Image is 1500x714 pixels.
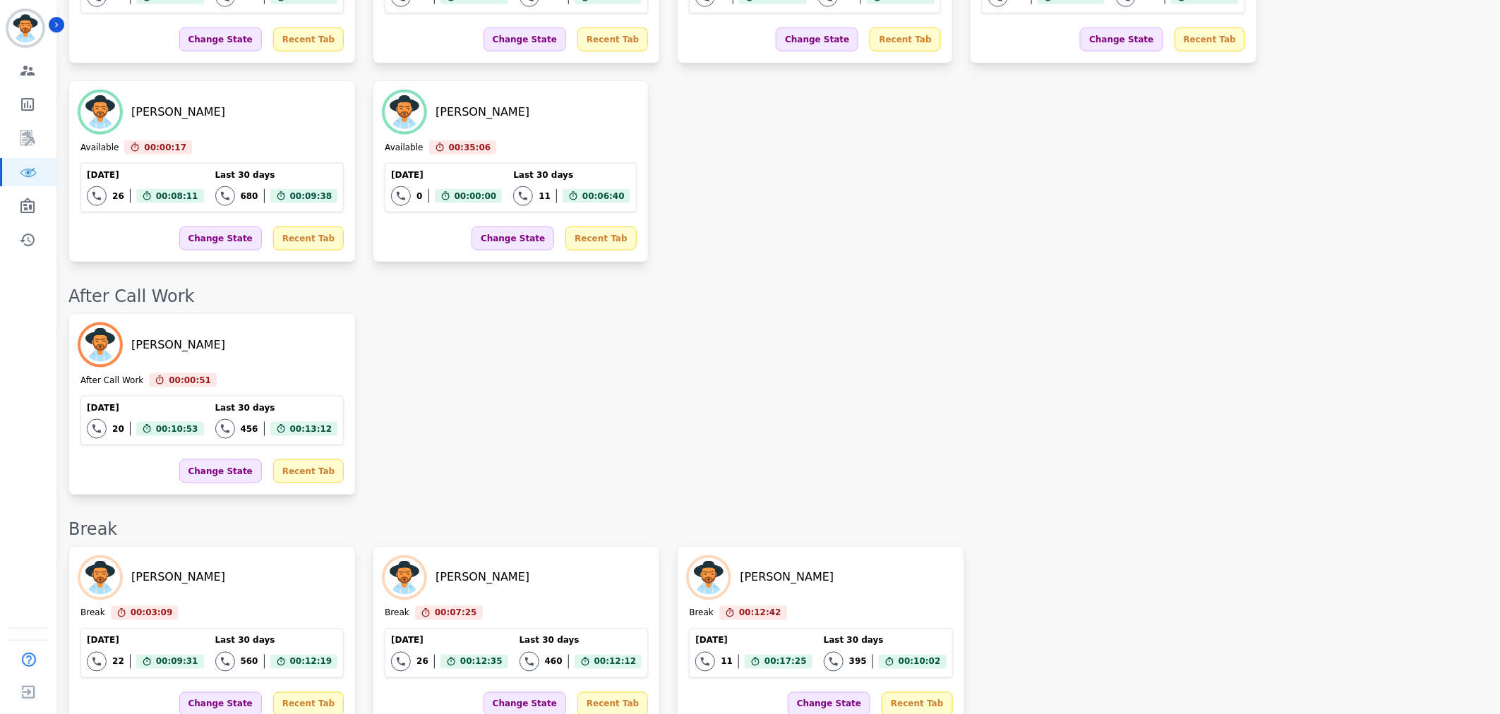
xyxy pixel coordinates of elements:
div: Recent Tab [565,226,636,250]
img: Bordered avatar [8,11,42,45]
img: Avatar [80,558,120,598]
div: After Call Work [68,285,1486,308]
div: Recent Tab [1175,28,1245,52]
div: [DATE] [87,169,203,181]
span: 00:07:25 [435,606,477,620]
div: Break [80,607,105,620]
div: [PERSON_NAME] [436,569,529,586]
div: Last 30 days [215,402,338,413]
div: [PERSON_NAME] [131,569,225,586]
span: 00:10:02 [899,655,941,669]
span: 00:12:42 [739,606,781,620]
div: 11 [721,656,733,667]
span: 00:13:12 [290,422,332,436]
div: Break [689,607,714,620]
span: 00:10:53 [156,422,198,436]
div: [PERSON_NAME] [131,104,225,121]
span: 00:03:09 [131,606,173,620]
div: 460 [545,656,563,667]
div: Last 30 days [215,169,338,181]
span: 00:17:25 [764,655,807,669]
div: Change State [472,226,554,250]
div: Last 30 days [824,635,947,646]
img: Avatar [689,558,728,598]
div: [DATE] [391,169,502,181]
div: Change State [1080,28,1163,52]
div: Break [385,607,409,620]
div: Last 30 days [513,169,630,181]
span: 00:09:31 [156,655,198,669]
span: 00:35:06 [449,140,491,155]
div: Change State [484,28,566,52]
div: Recent Tab [273,459,344,483]
div: Recent Tab [273,226,344,250]
img: Avatar [80,325,120,365]
div: Break [68,518,1486,540]
div: Change State [179,226,262,250]
div: [PERSON_NAME] [436,104,529,121]
div: 22 [112,656,124,667]
div: [PERSON_NAME] [131,337,225,353]
div: Last 30 days [215,635,338,646]
div: 0 [416,190,422,202]
div: 26 [112,190,124,202]
div: After Call Work [80,375,143,387]
span: 00:09:38 [290,189,332,203]
div: Recent Tab [273,28,344,52]
div: [PERSON_NAME] [740,569,834,586]
div: 680 [241,190,258,202]
div: [DATE] [87,402,203,413]
span: 00:12:12 [594,655,637,669]
div: Last 30 days [520,635,642,646]
div: Change State [776,28,858,52]
div: Available [385,142,423,155]
div: Change State [179,28,262,52]
span: 00:00:51 [169,373,211,387]
span: 00:08:11 [156,189,198,203]
div: 560 [241,656,258,667]
div: 26 [416,656,428,667]
img: Avatar [385,92,424,132]
img: Avatar [385,558,424,598]
div: Recent Tab [577,28,648,52]
div: 456 [241,423,258,435]
div: 20 [112,423,124,435]
div: [DATE] [391,635,508,646]
div: Change State [179,459,262,483]
div: [DATE] [87,635,203,646]
span: 00:06:40 [582,189,625,203]
span: 00:00:17 [144,140,186,155]
span: 00:00:00 [455,189,497,203]
div: [DATE] [695,635,812,646]
span: 00:12:19 [290,655,332,669]
div: Available [80,142,119,155]
span: 00:12:35 [460,655,503,669]
div: 395 [849,656,867,667]
div: 11 [539,190,551,202]
img: Avatar [80,92,120,132]
div: Recent Tab [870,28,940,52]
